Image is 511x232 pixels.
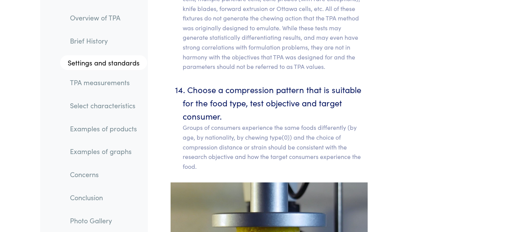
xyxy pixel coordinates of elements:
[183,83,368,171] li: Choose a compression pattern that is suitable for the food type, test objective and target consumer.
[60,55,147,70] a: Settings and standards
[64,143,147,160] a: Examples of graphs
[64,74,147,91] a: TPA measurements
[183,123,368,171] p: Groups of consumers experience the same foods differently (by age, by nationality, by chewing typ...
[64,189,147,206] a: Conclusion
[64,166,147,183] a: Concerns
[64,212,147,229] a: Photo Gallery
[64,97,147,114] a: Select characteristics
[64,32,147,50] a: Brief History
[64,120,147,137] a: Examples of products
[64,9,147,26] a: Overview of TPA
